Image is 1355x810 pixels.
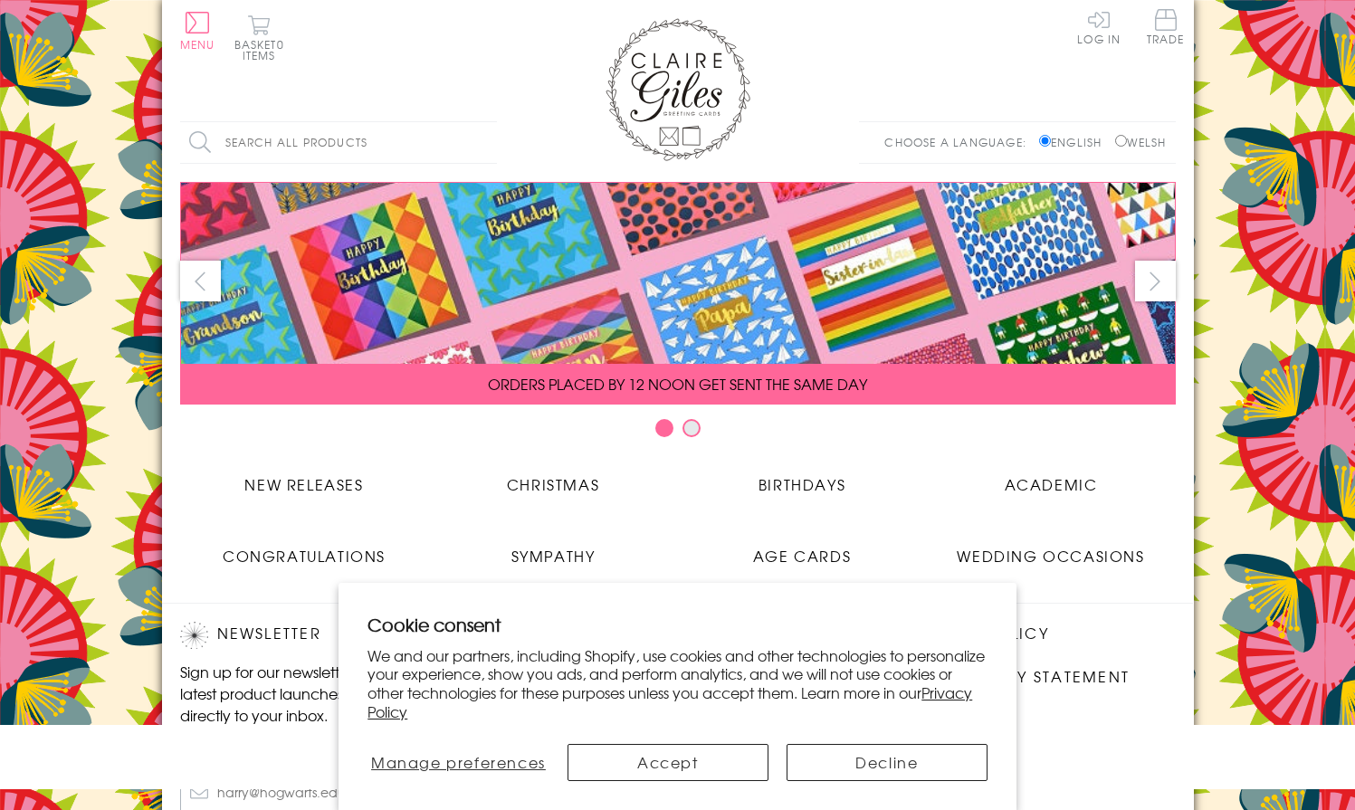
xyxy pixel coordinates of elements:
a: Accessibility Statement [904,665,1130,690]
button: prev [180,261,221,301]
input: Search [479,122,497,163]
span: New Releases [244,473,363,495]
span: Congratulations [223,545,386,567]
input: English [1039,135,1051,147]
h2: Cookie consent [367,612,988,637]
span: Trade [1147,9,1185,44]
span: Sympathy [511,545,596,567]
label: Welsh [1115,134,1167,150]
button: Manage preferences [367,744,549,781]
span: Menu [180,36,215,52]
input: Welsh [1115,135,1127,147]
button: Basket0 items [234,14,284,61]
span: Wedding Occasions [957,545,1144,567]
div: Carousel Pagination [180,418,1176,446]
button: Accept [568,744,768,781]
span: Christmas [507,473,599,495]
button: Carousel Page 2 [682,419,701,437]
a: Christmas [429,460,678,495]
label: English [1039,134,1111,150]
input: Search all products [180,122,497,163]
button: Decline [787,744,988,781]
button: next [1135,261,1176,301]
span: Manage preferences [371,751,546,773]
a: Trade [1147,9,1185,48]
h2: Newsletter [180,622,488,649]
span: Academic [1005,473,1098,495]
img: Claire Giles Greetings Cards [606,18,750,161]
a: Academic [927,460,1176,495]
a: Wedding Occasions [927,531,1176,567]
a: Privacy Policy [367,681,972,722]
button: Carousel Page 1 (Current Slide) [655,419,673,437]
span: Birthdays [759,473,845,495]
button: Menu [180,12,215,50]
a: Log In [1077,9,1121,44]
span: ORDERS PLACED BY 12 NOON GET SENT THE SAME DAY [488,373,867,395]
p: We and our partners, including Shopify, use cookies and other technologies to personalize your ex... [367,646,988,721]
span: 0 items [243,36,284,63]
a: Age Cards [678,531,927,567]
a: New Releases [180,460,429,495]
p: Choose a language: [884,134,1035,150]
span: Age Cards [753,545,851,567]
a: Sympathy [429,531,678,567]
a: Birthdays [678,460,927,495]
p: Sign up for our newsletter to receive the latest product launches, news and offers directly to yo... [180,661,488,726]
a: Congratulations [180,531,429,567]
